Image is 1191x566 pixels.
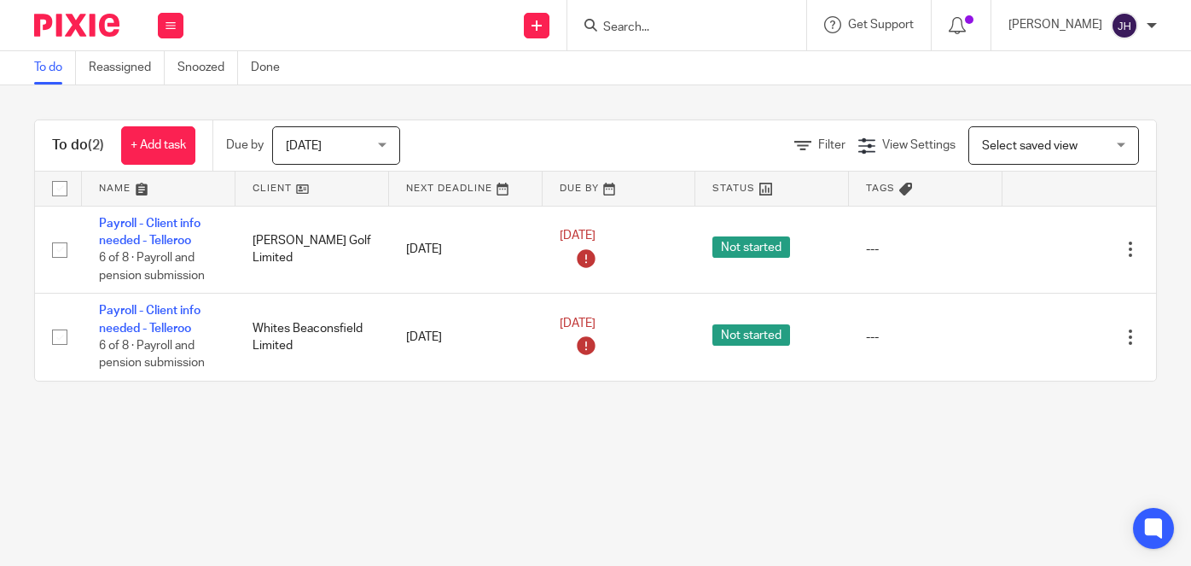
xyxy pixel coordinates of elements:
[52,137,104,155] h1: To do
[389,294,543,381] td: [DATE]
[712,236,790,258] span: Not started
[882,139,956,151] span: View Settings
[389,206,543,294] td: [DATE]
[1008,16,1102,33] p: [PERSON_NAME]
[560,230,595,242] span: [DATE]
[848,19,914,31] span: Get Support
[560,318,595,330] span: [DATE]
[818,139,845,151] span: Filter
[99,252,205,282] span: 6 of 8 · Payroll and pension submission
[712,324,790,346] span: Not started
[99,218,200,247] a: Payroll - Client info needed - Telleroo
[251,51,293,85] a: Done
[34,14,119,37] img: Pixie
[34,51,76,85] a: To do
[99,340,205,370] span: 6 of 8 · Payroll and pension submission
[88,138,104,152] span: (2)
[1111,12,1138,39] img: svg%3E
[866,184,895,193] span: Tags
[177,51,238,85] a: Snoozed
[601,20,755,36] input: Search
[235,294,389,381] td: Whites Beaconsfield Limited
[866,329,985,346] div: ---
[235,206,389,294] td: [PERSON_NAME] Golf Limited
[226,137,264,154] p: Due by
[982,140,1078,152] span: Select saved view
[89,51,165,85] a: Reassigned
[866,241,985,258] div: ---
[121,126,195,165] a: + Add task
[99,305,200,334] a: Payroll - Client info needed - Telleroo
[286,140,322,152] span: [DATE]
